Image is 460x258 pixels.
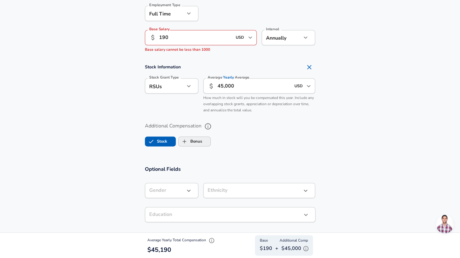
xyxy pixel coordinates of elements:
[145,136,176,146] button: StockStock
[260,238,268,244] span: Base
[179,135,202,147] label: Bonus
[303,61,315,73] button: Remove Section
[292,81,305,91] input: USD
[145,231,315,242] label: Quick Select Modifiers
[159,30,232,45] input: 100,000
[208,75,249,79] label: Average Average
[203,121,213,131] button: help
[223,75,234,80] span: Yearly
[266,27,279,31] label: Interval
[260,245,272,252] p: $190
[262,30,302,45] div: Annually
[196,231,207,242] button: help
[145,6,185,21] div: Full Time
[145,166,315,173] h3: Optional Fields
[145,78,185,93] div: RSUs
[179,135,190,147] span: Bonus
[217,78,291,93] input: 40,000
[145,135,167,147] label: Stock
[203,95,314,113] span: How much in stock will you be compensated this year. Include any overlapping stock grants, apprec...
[145,121,315,131] label: Additional Compensation
[281,244,310,253] p: $45,000
[149,27,170,31] label: Base Salary
[145,135,157,147] span: Stock
[147,238,216,243] span: Average Yearly Total Compensation
[145,61,315,73] h4: Stock Information
[234,33,246,42] input: USD
[149,75,179,79] label: Stock Grant Type
[280,238,308,244] span: Additional Comp
[275,245,278,252] p: +
[149,3,180,7] label: Employment Type
[145,47,210,52] span: Base salary cannot be less than 1000
[304,82,313,90] button: Open
[178,136,211,146] button: BonusBonus
[246,33,255,42] button: Open
[207,236,216,245] button: Explain Total Compensation
[436,215,454,233] div: Open chat
[301,244,310,253] button: Explain Additional Compensation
